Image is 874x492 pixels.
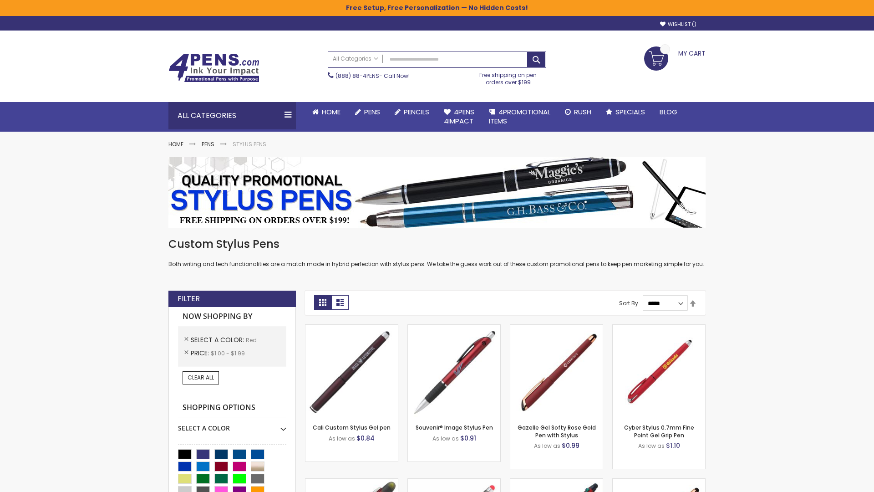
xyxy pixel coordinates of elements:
a: Cali Custom Stylus Gel pen [313,424,391,431]
span: Rush [574,107,591,117]
a: Souvenir® Image Stylus Pen [416,424,493,431]
span: 4PROMOTIONAL ITEMS [489,107,550,126]
img: Cali Custom Stylus Gel pen-Red [305,325,398,417]
span: $0.91 [460,434,476,443]
strong: Now Shopping by [178,307,286,326]
a: Home [305,102,348,122]
a: Cyber Stylus 0.7mm Fine Point Gel Grip Pen-Red [613,324,705,332]
a: (888) 88-4PENS [335,72,379,80]
span: $1.10 [666,441,680,450]
a: Pencils [387,102,437,122]
span: All Categories [333,55,378,62]
span: Red [246,336,257,344]
img: Stylus Pens [168,157,706,228]
img: Cyber Stylus 0.7mm Fine Point Gel Grip Pen-Red [613,325,705,417]
span: Pencils [404,107,429,117]
a: Islander Softy Gel with Stylus - ColorJet Imprint-Red [408,478,500,486]
span: $0.84 [356,434,375,443]
a: Cyber Stylus 0.7mm Fine Point Gel Grip Pen [624,424,694,439]
span: As low as [534,442,560,450]
a: Gazelle Gel Softy Rose Gold Pen with Stylus-Red [510,324,603,332]
a: Specials [599,102,652,122]
a: Pens [202,140,214,148]
span: Specials [615,107,645,117]
a: Blog [652,102,685,122]
div: All Categories [168,102,296,129]
strong: Grid [314,295,331,310]
a: Clear All [183,371,219,384]
span: $0.99 [562,441,579,450]
strong: Stylus Pens [233,140,266,148]
span: Home [322,107,340,117]
a: Pens [348,102,387,122]
span: As low as [638,442,665,450]
span: Select A Color [191,335,246,344]
a: Wishlist [660,21,696,28]
a: 4PROMOTIONALITEMS [482,102,558,132]
a: Orbitor 4 Color Assorted Ink Metallic Stylus Pens-Red [510,478,603,486]
span: As low as [432,435,459,442]
div: Select A Color [178,417,286,433]
div: Both writing and tech functionalities are a match made in hybrid perfection with stylus pens. We ... [168,237,706,268]
span: 4Pens 4impact [444,107,474,126]
strong: Shopping Options [178,398,286,418]
h1: Custom Stylus Pens [168,237,706,251]
span: Clear All [188,374,214,381]
a: Souvenir® Jalan Highlighter Stylus Pen Combo-Red [305,478,398,486]
a: Souvenir® Image Stylus Pen-Red [408,324,500,332]
strong: Filter [178,294,200,304]
span: $1.00 - $1.99 [211,349,245,357]
a: Home [168,140,183,148]
div: Free shipping on pen orders over $199 [470,68,547,86]
span: Price [191,348,211,358]
a: Rush [558,102,599,122]
span: - Call Now! [335,72,410,80]
a: Cali Custom Stylus Gel pen-Red [305,324,398,332]
label: Sort By [619,299,638,307]
a: Gazelle Gel Softy Rose Gold Pen with Stylus - ColorJet-Red [613,478,705,486]
img: Gazelle Gel Softy Rose Gold Pen with Stylus-Red [510,325,603,417]
img: 4Pens Custom Pens and Promotional Products [168,53,259,82]
a: All Categories [328,51,383,67]
span: Pens [364,107,380,117]
a: 4Pens4impact [437,102,482,132]
a: Gazelle Gel Softy Rose Gold Pen with Stylus [518,424,596,439]
span: Blog [660,107,677,117]
span: As low as [329,435,355,442]
img: Souvenir® Image Stylus Pen-Red [408,325,500,417]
